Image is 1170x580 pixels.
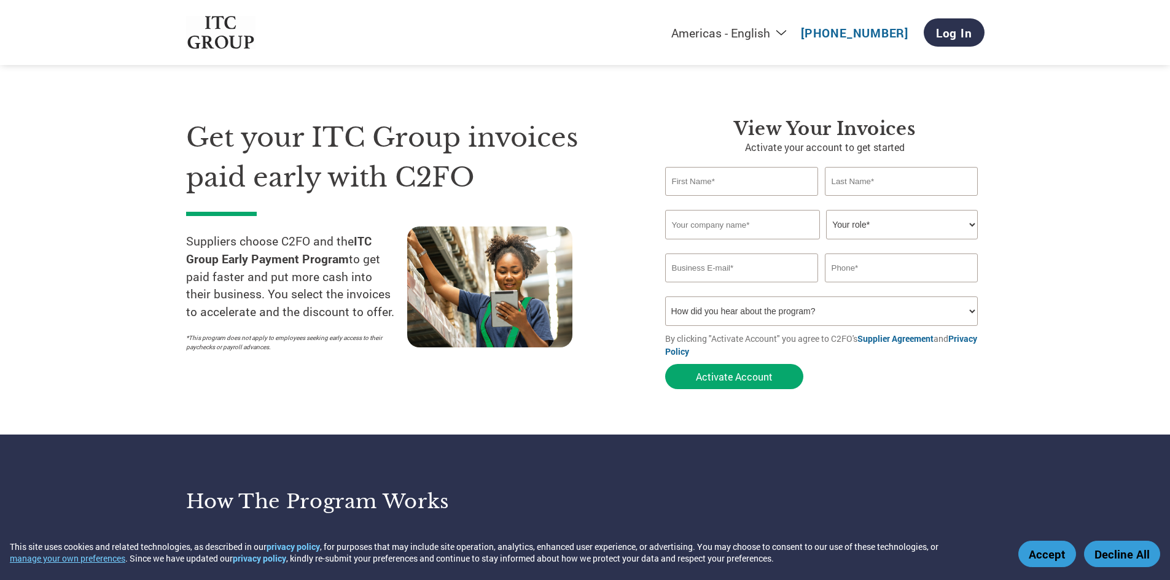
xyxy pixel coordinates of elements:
a: Supplier Agreement [857,333,934,344]
strong: ITC Group Early Payment Program [186,233,372,266]
div: Inavlid Phone Number [825,284,978,292]
a: privacy policy [233,552,286,564]
button: manage your own preferences [10,552,125,564]
input: Invalid Email format [665,253,819,282]
a: Log In [924,18,985,47]
p: By clicking "Activate Account" you agree to C2FO's and [665,332,985,358]
select: Title/Role [826,210,978,239]
button: Decline All [1084,541,1160,567]
img: ITC Group [186,16,256,50]
h1: Get your ITC Group invoices paid early with C2FO [186,118,628,197]
button: Activate Account [665,364,803,389]
p: Suppliers choose C2FO and the to get paid faster and put more cash into their business. You selec... [186,233,407,321]
p: Activate your account to get started [665,140,985,155]
input: Your company name* [665,210,820,239]
input: Phone* [825,253,978,282]
a: [PHONE_NUMBER] [801,25,908,41]
img: supply chain worker [407,226,572,347]
p: *This program does not apply to employees seeking early access to their paychecks or payroll adva... [186,333,395,352]
h3: How the program works [186,489,570,514]
div: Invalid last name or last name is too long [825,197,978,205]
div: Invalid company name or company name is too long [665,241,978,249]
input: First Name* [665,167,819,196]
input: Last Name* [825,167,978,196]
h3: View Your Invoices [665,118,985,140]
div: Inavlid Email Address [665,284,819,292]
div: Invalid first name or first name is too long [665,197,819,205]
a: Privacy Policy [665,333,977,357]
a: privacy policy [267,541,320,552]
div: This site uses cookies and related technologies, as described in our , for purposes that may incl... [10,541,1000,564]
button: Accept [1018,541,1076,567]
